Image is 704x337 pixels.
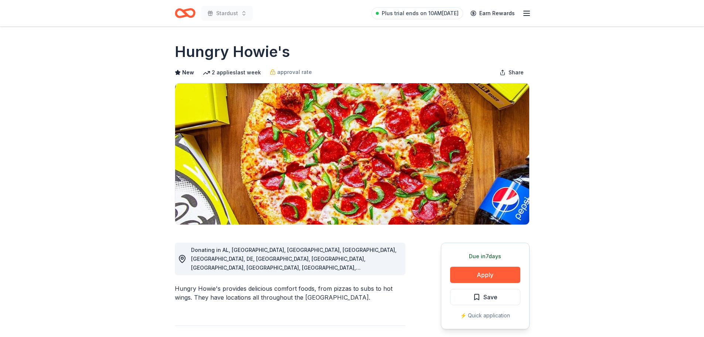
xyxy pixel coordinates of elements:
a: Plus trial ends on 10AM[DATE] [371,7,463,19]
button: Save [450,289,520,305]
button: Stardust [201,6,253,21]
span: Donating in AL, [GEOGRAPHIC_DATA], [GEOGRAPHIC_DATA], [GEOGRAPHIC_DATA], [GEOGRAPHIC_DATA], DE, [... [191,247,397,306]
img: Image for Hungry Howie's [175,83,529,225]
h1: Hungry Howie's [175,41,290,62]
a: Earn Rewards [466,7,519,20]
span: New [182,68,194,77]
a: Home [175,4,195,22]
button: Apply [450,267,520,283]
span: Stardust [216,9,238,18]
div: Hungry Howie's provides delicious comfort foods, from pizzas to subs to hot wings. They have loca... [175,284,405,302]
a: approval rate [270,68,312,77]
span: approval rate [277,68,312,77]
div: ⚡️ Quick application [450,311,520,320]
span: Share [509,68,524,77]
button: Share [494,65,530,80]
span: Plus trial ends on 10AM[DATE] [382,9,459,18]
div: 2 applies last week [203,68,261,77]
div: Due in 7 days [450,252,520,261]
span: Save [483,292,497,302]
